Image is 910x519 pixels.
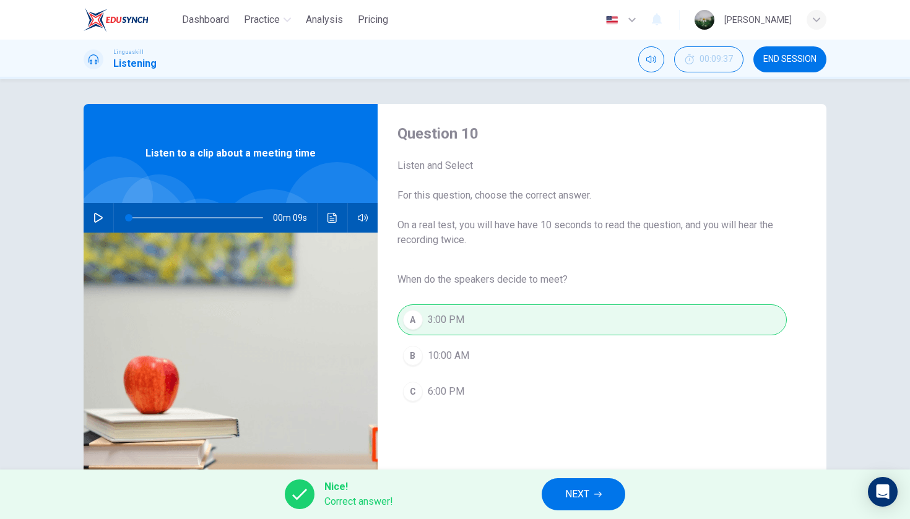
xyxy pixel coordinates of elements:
div: Mute [638,46,664,72]
button: 00:09:37 [674,46,743,72]
span: For this question, choose the correct answer. [397,188,787,203]
span: When do the speakers decide to meet? [397,272,787,287]
span: 00:09:37 [700,54,733,64]
button: Dashboard [177,9,234,31]
h4: Question 10 [397,124,787,144]
div: [PERSON_NAME] [724,12,792,27]
span: Analysis [306,12,343,27]
h1: Listening [113,56,157,71]
span: Listen to a clip about a meeting time [145,146,316,161]
div: Hide [674,46,743,72]
img: Profile picture [695,10,714,30]
button: Analysis [301,9,348,31]
a: EduSynch logo [84,7,177,32]
button: END SESSION [753,46,826,72]
button: Practice [239,9,296,31]
span: Pricing [358,12,388,27]
span: Practice [244,12,280,27]
span: NEXT [565,486,589,503]
div: Open Intercom Messenger [868,477,898,507]
span: Listen and Select [397,158,787,173]
span: Dashboard [182,12,229,27]
button: Click to see the audio transcription [323,203,342,233]
span: On a real test, you will have have 10 seconds to read the question, and you will hear the recordi... [397,218,787,247]
span: END SESSION [763,54,817,64]
span: Nice! [324,479,393,494]
img: EduSynch logo [84,7,149,32]
span: 00m 09s [273,203,317,233]
span: Correct answer! [324,494,393,509]
button: NEXT [542,478,625,510]
button: Pricing [353,9,393,31]
img: en [604,15,620,25]
span: Linguaskill [113,48,144,56]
